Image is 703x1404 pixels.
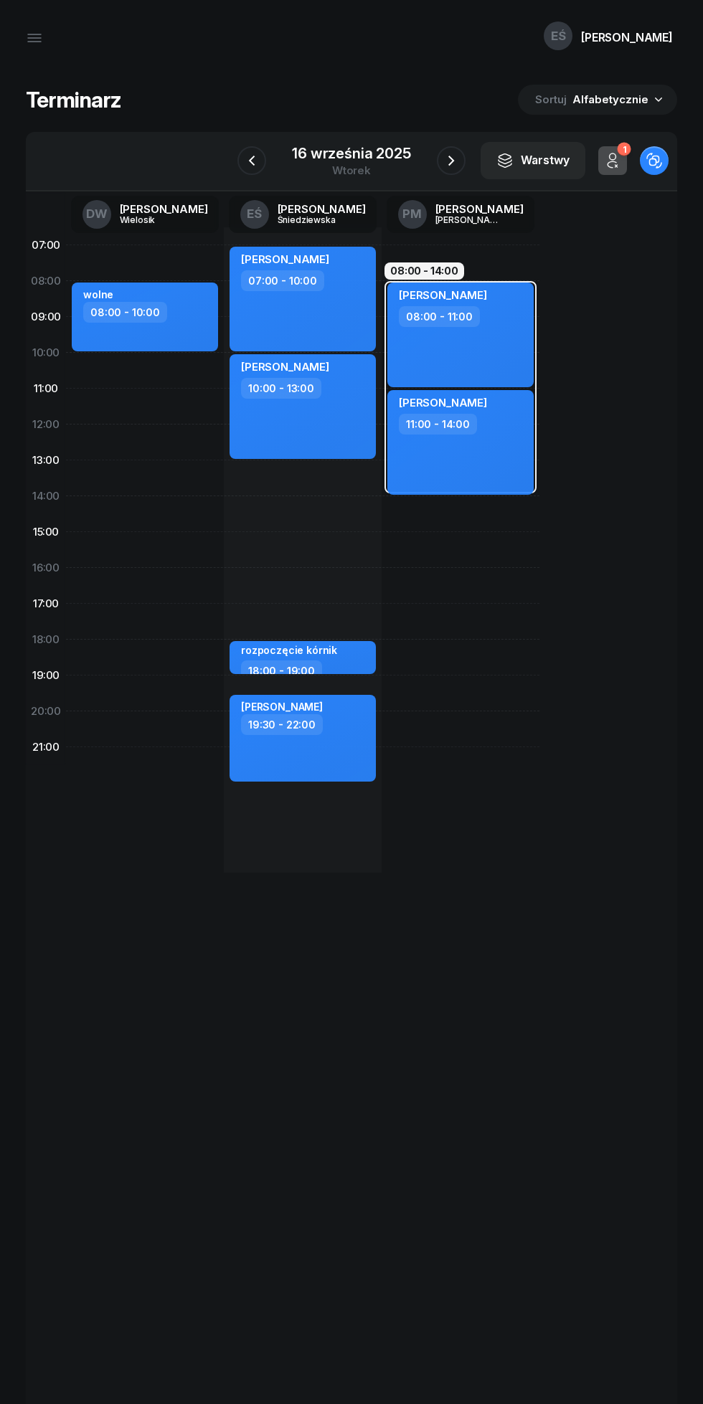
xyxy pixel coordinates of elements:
button: Warstwy [481,142,585,179]
span: [PERSON_NAME] [241,360,329,374]
button: 1 [598,146,627,175]
div: 08:00 - 10:00 [83,302,167,323]
a: DW[PERSON_NAME]Wielosik [71,196,220,233]
div: wtorek [292,165,410,176]
div: 12:00 [26,407,66,442]
span: DW [86,208,108,220]
a: EŚ[PERSON_NAME]Śniedziewska [229,196,377,233]
div: [PERSON_NAME] [435,204,524,214]
span: [PERSON_NAME] [241,252,329,266]
div: wolne [83,288,113,300]
div: [PERSON_NAME] [581,32,673,43]
div: Śniedziewska [278,215,346,224]
div: 1 [617,143,631,156]
div: 20:00 [26,693,66,729]
div: 19:00 [26,658,66,693]
div: 16:00 [26,550,66,586]
div: [PERSON_NAME] [120,204,208,214]
h1: Terminarz [26,87,121,113]
div: 21:00 [26,729,66,765]
span: EŚ [551,30,566,42]
div: rozpoczęcie kórnik [241,644,337,656]
div: 08:00 [26,263,66,299]
span: [PERSON_NAME] [399,396,487,409]
div: 08:00 - 11:00 [399,306,480,327]
a: PM[PERSON_NAME][PERSON_NAME] [387,196,535,233]
div: [PERSON_NAME] [278,204,366,214]
div: 16 września 2025 [292,146,410,161]
span: Sortuj [535,90,570,109]
div: 07:00 - 10:00 [241,270,324,291]
button: Sortuj Alfabetycznie [518,85,677,115]
div: 17:00 [26,586,66,622]
span: [PERSON_NAME] [399,288,487,302]
div: Wielosik [120,215,189,224]
div: 11:00 [26,371,66,407]
div: 11:00 - 14:00 [399,414,477,435]
span: Alfabetycznie [572,93,648,106]
span: PM [402,208,422,220]
div: 15:00 [26,514,66,550]
div: 13:00 [26,442,66,478]
div: [PERSON_NAME] [241,701,323,713]
div: 10:00 [26,335,66,371]
div: 07:00 [26,227,66,263]
div: 09:00 [26,299,66,335]
div: 19:30 - 22:00 [241,714,323,735]
span: EŚ [247,208,262,220]
div: 14:00 [26,478,66,514]
div: 18:00 - 19:00 [241,660,322,681]
div: 18:00 [26,622,66,658]
div: [PERSON_NAME] [435,215,504,224]
div: 10:00 - 13:00 [241,378,321,399]
div: Warstwy [496,151,570,170]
